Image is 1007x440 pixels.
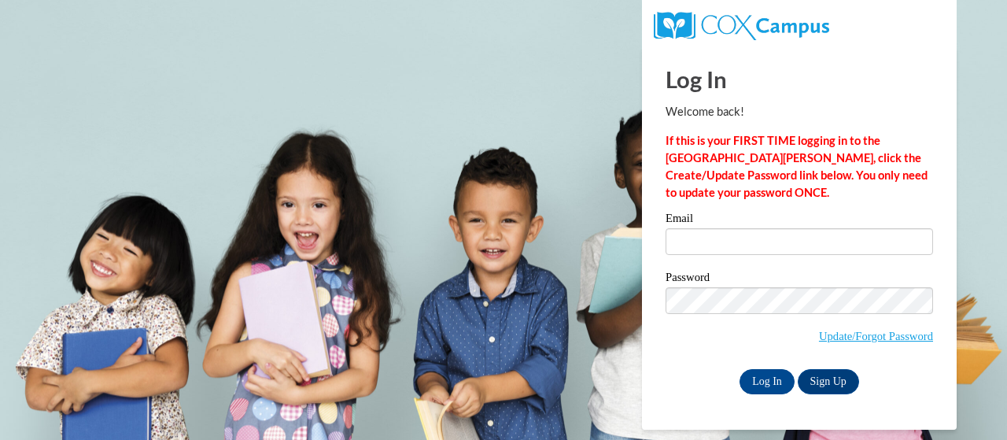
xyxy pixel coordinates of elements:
[666,272,933,287] label: Password
[819,330,933,342] a: Update/Forgot Password
[798,369,859,394] a: Sign Up
[666,213,933,228] label: Email
[666,134,928,199] strong: If this is your FIRST TIME logging in to the [GEOGRAPHIC_DATA][PERSON_NAME], click the Create/Upd...
[666,103,933,120] p: Welcome back!
[740,369,795,394] input: Log In
[654,18,829,31] a: COX Campus
[654,12,829,40] img: COX Campus
[666,63,933,95] h1: Log In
